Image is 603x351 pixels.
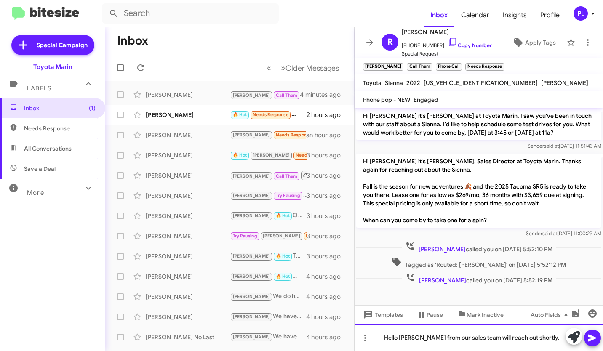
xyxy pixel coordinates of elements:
span: Save a Deal [24,165,56,173]
small: Call Them [407,63,432,71]
span: Try Pausing [276,193,300,198]
span: [PERSON_NAME] [419,277,466,284]
small: Needs Response [465,63,504,71]
span: Needs Response [24,124,96,133]
span: « [267,63,271,73]
div: [PERSON_NAME] [146,212,230,220]
span: 🔥 Hot [276,213,290,218]
div: an hour ago [306,131,347,139]
span: Call Them [276,93,298,98]
a: Calendar [454,3,496,27]
span: (1) [89,104,96,112]
span: said at [544,143,559,149]
a: Inbox [424,3,454,27]
div: [PERSON_NAME] [146,272,230,281]
span: called you on [DATE] 5:52:19 PM [402,272,556,285]
div: I'd love to help you with the sale of your Rogue! How about scheduling an appointment [DATE] at 1... [230,170,307,181]
span: Mark Inactive [467,307,504,322]
span: Apply Tags [525,35,556,50]
span: [PERSON_NAME] [419,245,466,253]
button: Previous [261,59,276,77]
input: Search [102,3,279,24]
div: We do have a new highlander available as well as a ton of used options. When are you available to... [230,292,306,301]
div: [PERSON_NAME] [146,232,230,240]
div: Our address is Toyota Marin: [STREET_ADDRESS][PERSON_NAME] [230,211,307,221]
div: We have a white one in stock for $34654 with CP package [230,312,306,322]
span: More [27,189,44,197]
span: [PHONE_NUMBER] [402,37,492,50]
span: Tagged as 'Routed: [PERSON_NAME]' on [DATE] 5:52:12 PM [388,257,569,269]
span: [PERSON_NAME] [233,294,270,299]
span: Needs Response [296,152,331,158]
span: [PERSON_NAME] [233,334,270,340]
div: 3 hours ago [307,151,347,160]
span: [PERSON_NAME] [233,193,270,198]
button: Auto Fields [524,307,578,322]
span: Try Pausing [233,233,257,239]
div: 3 hours ago [307,232,347,240]
span: Needs Response [276,132,312,138]
span: Older Messages [285,64,339,73]
button: PL [566,6,594,21]
div: Tacoma 4X4 SR5 4WD Double cab. Heres the link to it: [URL][DOMAIN_NAME] [230,251,307,261]
span: [PERSON_NAME] [233,253,270,259]
span: called you on [DATE] 5:52:10 PM [402,241,556,253]
span: said at [542,230,557,237]
div: [PERSON_NAME] No Last [146,333,230,341]
div: [PERSON_NAME] [146,90,230,99]
span: [US_VEHICLE_IDENTIFICATION_NUMBER] [424,79,538,87]
small: Phone Call [436,63,462,71]
span: Labels [27,85,51,92]
div: Toyota Marin [33,63,72,71]
h1: Inbox [117,34,148,48]
span: [PERSON_NAME] [233,93,270,98]
p: Hi [PERSON_NAME] it's [PERSON_NAME] at Toyota Marin. I saw you've been in touch with our staff ab... [356,108,601,140]
nav: Page navigation example [262,59,344,77]
button: Templates [355,307,410,322]
span: Sender [DATE] 11:51:43 AM [528,143,601,149]
span: Sienna [385,79,403,87]
span: R [387,35,393,49]
span: Needs Response [253,112,288,117]
div: 2021 LC 200 or earlier models. Not interested in new LC. [230,150,307,160]
span: [PERSON_NAME] [541,79,588,87]
div: 3 hours ago [307,252,347,261]
div: [PERSON_NAME] [146,131,230,139]
div: [PERSON_NAME] [146,151,230,160]
span: 2022 [406,79,420,87]
div: [PERSON_NAME] [146,252,230,261]
span: [PERSON_NAME] [233,213,270,218]
div: PL [574,6,588,21]
div: [PERSON_NAME] [146,191,230,200]
div: 4 hours ago [306,313,347,321]
span: [PERSON_NAME] [233,173,270,179]
a: Special Campaign [11,35,94,55]
div: [PERSON_NAME] [146,292,230,301]
div: 4 minutes ago [300,90,347,99]
span: [PERSON_NAME] [233,314,270,319]
button: Apply Tags [505,35,563,50]
span: Special Request [402,50,492,58]
span: 🔥 Hot [233,152,247,158]
span: » [281,63,285,73]
span: [PERSON_NAME] [253,152,290,158]
p: Hi [PERSON_NAME] it's [PERSON_NAME], Sales Director at Toyota Marin. Thanks again for reaching ou... [356,154,601,228]
span: Pause [427,307,443,322]
a: Profile [534,3,566,27]
span: Engaged [414,96,438,104]
a: Copy Number [448,42,492,48]
span: 🔥 Hot [276,253,290,259]
span: Call Them [276,173,298,179]
span: [PERSON_NAME] [402,27,492,37]
button: Next [276,59,344,77]
button: Pause [410,307,450,322]
div: We don't at the moment sorry [PERSON_NAME]. I will keep you posted if we get one in [230,271,306,281]
div: [PERSON_NAME] [146,171,230,180]
span: All Conversations [24,144,72,153]
div: Hi, can you send me the spec sheets for any Siennas you have? What I want is: - [DATE]-[DATE] mod... [230,110,307,120]
span: [PERSON_NAME] [233,274,270,279]
span: Auto Fields [531,307,571,322]
div: 4 hours ago [306,292,347,301]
